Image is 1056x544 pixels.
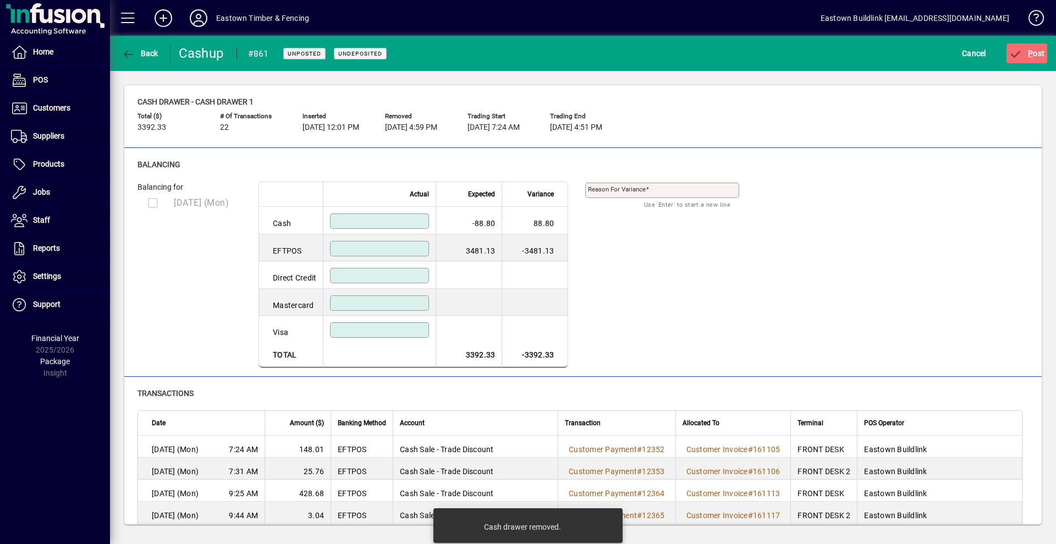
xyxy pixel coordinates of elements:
[565,443,669,455] a: Customer Payment#12352
[385,123,437,132] span: [DATE] 4:59 PM
[5,207,110,234] a: Staff
[290,417,324,429] span: Amount ($)
[753,489,780,498] span: 161113
[259,289,323,316] td: Mastercard
[31,334,79,343] span: Financial Year
[248,45,269,63] div: #861
[259,316,323,343] td: Visa
[686,511,748,520] span: Customer Invoice
[637,489,642,498] span: #
[642,489,664,498] span: 12364
[40,357,70,366] span: Package
[338,417,386,429] span: Banking Method
[385,113,451,120] span: Removed
[753,511,780,520] span: 161117
[152,488,199,499] span: [DATE] (Mon)
[565,487,669,499] a: Customer Payment#12364
[146,8,181,28] button: Add
[137,123,166,132] span: 3392.33
[1009,49,1045,58] span: ost
[152,510,199,521] span: [DATE] (Mon)
[33,47,53,56] span: Home
[527,188,554,200] span: Variance
[569,467,637,476] span: Customer Payment
[152,444,199,455] span: [DATE] (Mon)
[642,445,664,454] span: 12352
[259,207,323,234] td: Cash
[857,502,1022,524] td: Eastown Buildlink
[338,50,382,57] span: Undeposited
[137,389,194,398] span: Transactions
[790,436,857,458] td: FRONT DESK
[5,123,110,150] a: Suppliers
[798,417,823,429] span: Terminal
[821,9,1009,27] div: Eastown Buildlink [EMAIL_ADDRESS][DOMAIN_NAME]
[686,445,748,454] span: Customer Invoice
[468,123,520,132] span: [DATE] 7:24 AM
[748,445,753,454] span: #
[5,235,110,262] a: Reports
[790,480,857,502] td: FRONT DESK
[857,480,1022,502] td: Eastown Buildlink
[5,95,110,122] a: Customers
[410,188,429,200] span: Actual
[683,417,719,429] span: Allocated To
[642,511,664,520] span: 12365
[857,458,1022,480] td: Eastown Buildlink
[5,67,110,94] a: POS
[302,113,369,120] span: Inserted
[683,465,784,477] a: Customer Invoice#161106
[152,466,199,477] span: [DATE] (Mon)
[959,43,989,63] button: Cancel
[331,458,393,480] td: EFTPOS
[588,185,646,193] mat-label: Reason for variance
[569,489,637,498] span: Customer Payment
[502,207,568,234] td: 88.80
[962,45,986,62] span: Cancel
[436,343,502,367] td: 3392.33
[229,510,258,521] span: 9:44 AM
[302,123,359,132] span: [DATE] 12:01 PM
[502,234,568,262] td: -3481.13
[484,521,561,532] div: Cash drawer removed.
[400,417,425,429] span: Account
[137,160,180,169] span: Balancing
[569,445,637,454] span: Customer Payment
[790,458,857,480] td: FRONT DESK 2
[502,343,568,367] td: -3392.33
[119,43,161,63] button: Back
[393,480,558,502] td: Cash Sale - Trade Discount
[5,263,110,290] a: Settings
[181,8,216,28] button: Profile
[122,49,158,58] span: Back
[683,443,784,455] a: Customer Invoice#161105
[179,45,226,62] div: Cashup
[33,188,50,196] span: Jobs
[174,197,229,208] span: [DATE] (Mon)
[137,182,248,193] div: Balancing for
[229,444,258,455] span: 7:24 AM
[33,272,61,281] span: Settings
[288,50,321,57] span: Unposted
[686,489,748,498] span: Customer Invoice
[637,445,642,454] span: #
[265,480,331,502] td: 428.68
[265,436,331,458] td: 148.01
[857,436,1022,458] td: Eastown Buildlink
[229,488,258,499] span: 9:25 AM
[436,234,502,262] td: 3481.13
[468,188,495,200] span: Expected
[33,160,64,168] span: Products
[220,123,229,132] span: 22
[550,113,616,120] span: Trading end
[110,43,170,63] app-page-header-button: Back
[259,343,323,367] td: Total
[748,511,753,520] span: #
[137,113,204,120] span: Total ($)
[265,458,331,480] td: 25.76
[637,511,642,520] span: #
[331,480,393,502] td: EFTPOS
[753,467,780,476] span: 161106
[686,467,748,476] span: Customer Invoice
[436,207,502,234] td: -88.80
